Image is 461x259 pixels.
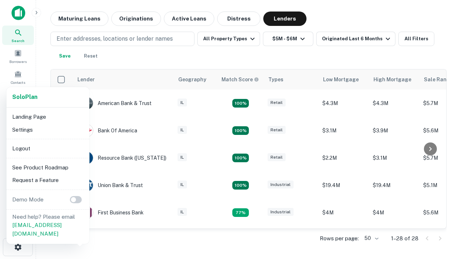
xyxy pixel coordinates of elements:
p: Demo Mode [9,195,46,204]
li: Settings [9,123,86,136]
iframe: Chat Widget [425,178,461,213]
li: Landing Page [9,110,86,123]
a: [EMAIL_ADDRESS][DOMAIN_NAME] [12,222,62,237]
li: See Product Roadmap [9,161,86,174]
li: Request a Feature [9,174,86,187]
li: Logout [9,142,86,155]
p: Need help? Please email [12,213,84,238]
a: SoloPlan [12,93,37,101]
strong: Solo Plan [12,94,37,100]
